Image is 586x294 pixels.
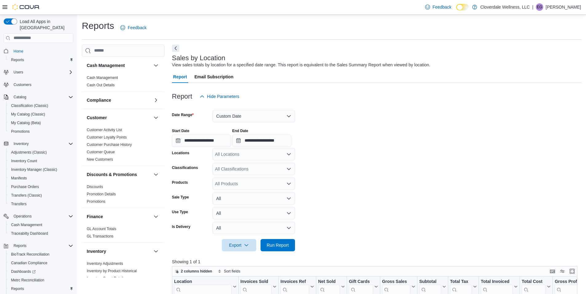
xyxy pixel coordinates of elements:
button: Classification (Classic) [6,101,76,110]
button: Discounts & Promotions [87,171,151,178]
label: Date Range [172,112,194,117]
button: Users [11,69,26,76]
button: Inventory Manager (Classic) [6,165,76,174]
button: Reports [6,56,76,64]
a: Traceabilty Dashboard [9,230,50,237]
a: Cash Management [9,221,45,229]
span: Classification (Classic) [11,103,48,108]
h3: Discounts & Promotions [87,171,137,178]
span: Inventory Count [11,159,37,163]
a: Promotions [87,199,106,204]
a: Cash Out Details [87,83,115,87]
div: Finance [82,225,165,242]
a: Dashboards [6,267,76,276]
a: Feedback [118,22,149,34]
p: [PERSON_NAME] [546,3,581,11]
div: Total Invoiced [481,279,513,284]
a: Inventory Count Details [87,276,125,280]
button: Catalog [1,93,76,101]
div: Location [174,279,232,284]
span: Run Report [267,242,289,248]
div: View sales totals by location for a specified date range. This report is equivalent to the Sales ... [172,62,430,68]
a: Promotions [9,128,32,135]
span: Cash Out Details [87,83,115,88]
button: Manifests [6,174,76,182]
span: My Catalog (Classic) [9,111,73,118]
button: Reports [6,284,76,293]
button: Cash Management [6,221,76,229]
span: Cash Management [87,75,118,80]
span: Manifests [11,176,27,181]
a: Dashboards [9,268,38,275]
div: Gross Profit [555,279,583,284]
a: Inventory Manager (Classic) [9,166,60,173]
span: Promotion Details [87,192,116,197]
a: Customer Loyalty Points [87,135,127,139]
a: Reports [9,285,26,292]
label: End Date [232,128,248,133]
span: Reports [11,286,24,291]
div: Customer [82,126,165,166]
button: Discounts & Promotions [152,171,160,178]
span: Email Subscription [194,71,233,83]
div: Total Tax [450,279,472,284]
a: Inventory Count [9,157,40,165]
a: GL Account Totals [87,227,116,231]
a: Metrc Reconciliation [9,276,47,284]
span: Purchase Orders [9,183,73,190]
span: Cash Management [9,221,73,229]
button: Customers [1,80,76,89]
label: Start Date [172,128,189,133]
h3: Sales by Location [172,54,225,62]
span: Operations [11,213,73,220]
span: Inventory Adjustments [87,261,123,266]
button: Finance [152,213,160,220]
a: Transfers [9,200,29,208]
a: Canadian Compliance [9,259,50,267]
button: Traceabilty Dashboard [6,229,76,238]
a: Reports [9,56,26,64]
span: Inventory by Product Historical [87,269,137,273]
span: Classification (Classic) [9,102,73,109]
button: Adjustments (Classic) [6,148,76,157]
button: Customer [87,115,151,121]
span: Metrc Reconciliation [9,276,73,284]
button: Cash Management [87,62,151,69]
span: EG [537,3,542,11]
p: Cloverdale Wellness, LLC [480,3,530,11]
button: Compliance [87,97,151,103]
span: Report [173,71,187,83]
button: All [213,207,295,219]
button: Customer [152,114,160,121]
span: Transfers (Classic) [9,192,73,199]
button: Purchase Orders [6,182,76,191]
span: Home [11,47,73,55]
button: My Catalog (Beta) [6,119,76,127]
button: Compliance [152,96,160,104]
a: GL Transactions [87,234,114,238]
a: Discounts [87,185,103,189]
button: Finance [87,214,151,220]
span: Customers [14,82,31,87]
button: Keyboard shortcuts [549,268,556,275]
span: Metrc Reconciliation [11,278,44,283]
h3: Compliance [87,97,111,103]
p: Showing 1 of 1 [172,259,582,265]
div: Net Sold [318,279,340,284]
a: Customer Purchase History [87,143,132,147]
span: Canadian Compliance [9,259,73,267]
span: Inventory [14,141,29,146]
span: Purchase Orders [11,184,39,189]
span: Users [14,70,23,75]
h3: Report [172,93,192,100]
a: Cash Management [87,76,118,80]
button: Run Report [261,239,295,251]
span: My Catalog (Beta) [9,119,73,127]
span: My Catalog (Classic) [11,112,45,117]
button: Open list of options [286,167,291,171]
span: BioTrack Reconciliation [9,251,73,258]
span: Canadian Compliance [11,261,47,265]
button: Home [1,47,76,56]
